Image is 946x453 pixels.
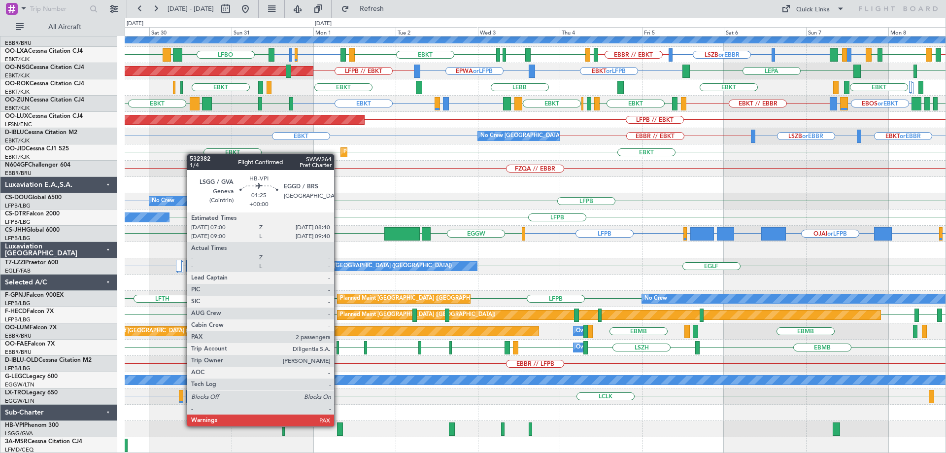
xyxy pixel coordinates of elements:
[5,235,31,242] a: LFPB/LBG
[5,341,28,347] span: OO-FAE
[5,325,57,331] a: OO-LUMFalcon 7X
[5,97,30,103] span: OO-ZUN
[343,145,458,160] div: Planned Maint Kortrijk-[GEOGRAPHIC_DATA]
[5,357,92,363] a: D-IBLU-OLDCessna Citation M2
[5,146,26,152] span: OO-JID
[5,195,62,201] a: CS-DOUGlobal 6500
[90,324,269,339] div: Planned Maint [GEOGRAPHIC_DATA] ([GEOGRAPHIC_DATA] National)
[478,27,560,36] div: Wed 3
[5,211,60,217] a: CS-DTRFalcon 2000
[340,291,495,306] div: Planned Maint [GEOGRAPHIC_DATA] ([GEOGRAPHIC_DATA])
[5,170,32,177] a: EBBR/BRU
[5,325,30,331] span: OO-LUM
[5,422,59,428] a: HB-VPIPhenom 300
[5,105,30,112] a: EBKT/KJK
[806,27,888,36] div: Sun 7
[5,332,32,340] a: EBBR/BRU
[5,292,26,298] span: F-GPNJ
[5,439,28,445] span: 3A-MSR
[644,291,667,306] div: No Crew
[340,308,495,322] div: Planned Maint [GEOGRAPHIC_DATA] ([GEOGRAPHIC_DATA])
[5,81,84,87] a: OO-ROKCessna Citation CJ4
[5,195,28,201] span: CS-DOU
[5,341,55,347] a: OO-FAEFalcon 7X
[195,264,201,268] img: arrow-gray.svg
[5,81,30,87] span: OO-ROK
[351,5,393,12] span: Refresh
[206,291,229,306] div: No Crew
[5,39,32,47] a: EBBR/BRU
[5,348,32,356] a: EBBR/BRU
[316,259,452,274] div: Owner [GEOGRAPHIC_DATA] ([GEOGRAPHIC_DATA])
[796,5,830,15] div: Quick Links
[5,267,31,275] a: EGLF/FAB
[5,162,28,168] span: N604GF
[127,20,143,28] div: [DATE]
[5,260,25,266] span: T7-LZZI
[5,227,26,233] span: CS-JHH
[313,27,396,36] div: Mon 1
[5,365,31,372] a: LFPB/LBG
[5,202,31,209] a: LFPB/LBG
[26,24,104,31] span: All Aircraft
[576,324,643,339] div: Owner Melsbroek Air Base
[5,146,69,152] a: OO-JIDCessna CJ1 525
[149,27,232,36] div: Sat 30
[5,381,34,388] a: EGGW/LTN
[5,422,24,428] span: HB-VPI
[5,48,28,54] span: OO-LXA
[5,153,30,161] a: EBKT/KJK
[396,27,478,36] div: Tue 2
[576,340,643,355] div: Owner Melsbroek Air Base
[5,56,30,63] a: EBKT/KJK
[5,357,38,363] span: D-IBLU-OLD
[315,20,332,28] div: [DATE]
[168,4,214,13] span: [DATE] - [DATE]
[286,264,292,268] img: arrow-gray.svg
[5,260,58,266] a: T7-LZZIPraetor 600
[5,121,32,128] a: LFSN/ENC
[5,88,30,96] a: EBKT/KJK
[724,27,806,36] div: Sat 6
[5,390,26,396] span: LX-TRO
[5,130,24,136] span: D-IBLU
[5,72,30,79] a: EBKT/KJK
[5,130,77,136] a: D-IBLUCessna Citation M2
[5,227,60,233] a: CS-JHHGlobal 6000
[5,65,30,70] span: OO-NSG
[5,309,54,314] a: F-HECDFalcon 7X
[480,129,645,143] div: No Crew [GEOGRAPHIC_DATA] ([GEOGRAPHIC_DATA] National)
[30,1,87,16] input: Trip Number
[5,397,34,405] a: EGGW/LTN
[5,439,82,445] a: 3A-MSRCessna Citation CJ4
[5,65,84,70] a: OO-NSGCessna Citation CJ4
[5,390,58,396] a: LX-TROLegacy 650
[642,27,724,36] div: Fri 5
[232,27,314,36] div: Sun 31
[5,300,31,307] a: LFPB/LBG
[5,218,31,226] a: LFPB/LBG
[5,137,30,144] a: EBKT/KJK
[5,48,83,54] a: OO-LXACessna Citation CJ4
[5,309,27,314] span: F-HECD
[337,1,396,17] button: Refresh
[11,19,107,35] button: All Aircraft
[5,316,31,323] a: LFPB/LBG
[5,430,33,437] a: LSGG/GVA
[560,27,642,36] div: Thu 4
[5,211,26,217] span: CS-DTR
[5,113,83,119] a: OO-LUXCessna Citation CJ4
[5,292,64,298] a: F-GPNJFalcon 900EX
[152,194,174,209] div: No Crew
[777,1,849,17] button: Quick Links
[5,374,58,380] a: G-LEGCLegacy 600
[5,113,28,119] span: OO-LUX
[5,97,84,103] a: OO-ZUNCessna Citation CJ4
[5,162,70,168] a: N604GFChallenger 604
[5,374,26,380] span: G-LEGC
